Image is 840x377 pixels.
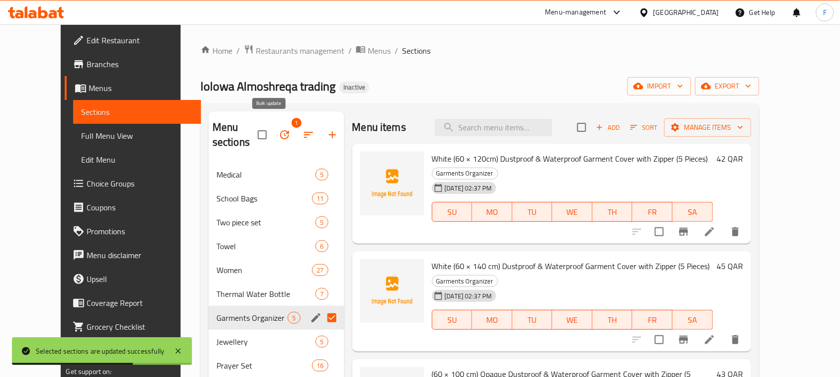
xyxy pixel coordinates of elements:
span: Garments Organizer [432,168,498,179]
button: SA [673,202,713,222]
span: SU [436,205,468,219]
button: edit [309,310,323,325]
div: Prayer Set [216,360,312,372]
a: Menus [65,76,201,100]
span: Thermal Water Bottle [216,288,316,300]
span: 27 [313,266,327,275]
button: export [695,77,759,95]
button: delete [724,220,747,244]
h2: Menu sections [212,120,258,150]
span: 5 [288,313,300,323]
span: Sort [630,122,658,133]
button: Branch-specific-item [672,328,696,352]
span: Towel [216,240,316,252]
button: FR [632,310,673,330]
button: TH [593,202,633,222]
span: SA [677,205,709,219]
div: Jewellery5 [209,330,344,354]
span: import [635,80,683,93]
span: White (60 × 140 cm) Dustproof & Waterproof Garment Cover with Zipper (5 Pieces) [432,259,710,274]
a: Choice Groups [65,172,201,195]
a: Home [201,45,232,57]
h2: Menu items [352,120,407,135]
a: Edit Restaurant [65,28,201,52]
span: [DATE] 02:37 PM [441,184,496,193]
span: FR [636,313,669,327]
button: Manage items [664,118,751,137]
div: items [315,336,328,348]
span: Select to update [649,329,670,350]
a: Coupons [65,195,201,219]
img: White (60 × 120cm) Dustproof & Waterproof Garment Cover with Zipper (5 Pieces) [360,152,424,215]
span: FR [636,205,669,219]
span: lolowa Almoshreqa trading [201,75,335,97]
span: Coverage Report [87,297,193,309]
button: Branch-specific-item [672,220,696,244]
span: Upsell [87,273,193,285]
span: Add [595,122,622,133]
button: SA [673,310,713,330]
div: School Bags11 [209,187,344,210]
div: Garments Organizer [432,168,498,180]
span: Choice Groups [87,178,193,189]
span: 5 [316,170,327,180]
span: 11 [313,194,327,203]
span: TU [517,205,549,219]
button: WE [552,202,593,222]
a: Edit Menu [73,148,201,172]
a: Edit menu item [704,334,716,346]
h6: 42 QAR [717,152,743,166]
span: 7 [316,289,327,299]
span: 1 [292,118,302,128]
h6: 45 QAR [717,259,743,273]
span: Medical [216,169,316,181]
span: 16 [313,361,327,371]
span: 5 [316,218,327,227]
span: SU [436,313,468,327]
span: Inactive [339,83,369,92]
div: Towel6 [209,234,344,258]
button: TU [513,310,553,330]
div: Garments Organizer [432,275,498,287]
button: MO [472,202,513,222]
div: Women27 [209,258,344,282]
span: Jewellery [216,336,316,348]
span: Garments Organizer [432,276,498,287]
span: TH [597,313,629,327]
span: Sections [402,45,430,57]
span: Grocery Checklist [87,321,193,333]
span: 5 [316,337,327,347]
div: Two piece set5 [209,210,344,234]
button: import [628,77,691,95]
div: items [315,240,328,252]
button: MO [472,310,513,330]
span: TU [517,313,549,327]
span: SA [677,313,709,327]
button: SU [432,310,472,330]
img: White (60 × 140 cm) Dustproof & Waterproof Garment Cover with Zipper (5 Pieces) [360,259,424,323]
a: Sections [73,100,201,124]
span: Garments Organizer [216,312,288,324]
li: / [395,45,398,57]
div: Inactive [339,82,369,94]
span: Two piece set [216,216,316,228]
button: Sort [628,120,660,135]
div: items [315,169,328,181]
span: Menus [368,45,391,57]
span: MO [476,205,509,219]
span: Branches [87,58,193,70]
a: Coverage Report [65,291,201,315]
span: Women [216,264,312,276]
a: Upsell [65,267,201,291]
button: FR [632,202,673,222]
div: Menu-management [545,6,607,18]
span: Select to update [649,221,670,242]
span: Full Menu View [81,130,193,142]
li: / [348,45,352,57]
button: delete [724,328,747,352]
button: TH [593,310,633,330]
div: items [288,312,300,324]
